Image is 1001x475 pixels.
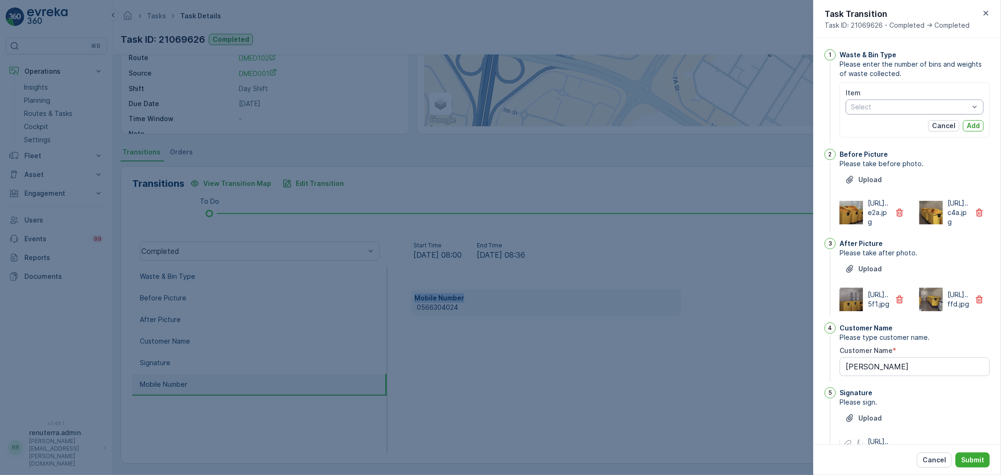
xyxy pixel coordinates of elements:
p: Add [967,121,980,130]
p: Customer Name [840,323,893,333]
span: Task ID: 21069626 - Completed -> Completed [825,21,970,30]
p: Upload [858,264,882,274]
span: Please take after photo. [840,248,990,258]
button: Cancel [928,120,959,131]
img: Media Preview [919,201,943,224]
div: 4 [825,322,836,334]
div: 5 [825,387,836,398]
img: Media Preview [840,439,863,463]
p: [URL]..ffd.jpg [948,290,969,309]
p: Select [851,102,969,112]
span: Please sign. [840,398,990,407]
div: 2 [825,149,836,160]
p: Waste & Bin Type [840,50,896,60]
div: 1 [825,49,836,61]
p: [URL]..5f1.jpg [868,290,889,309]
button: Add [963,120,984,131]
p: Upload [858,175,882,184]
p: Cancel [932,121,955,130]
img: Media Preview [919,288,943,311]
p: [URL]..c4a.jpg [948,199,969,227]
p: Submit [961,455,984,465]
p: [URL]..7d7.jpg [868,437,889,465]
p: Signature [840,388,872,398]
button: Submit [955,452,990,467]
img: Media Preview [840,288,863,311]
p: Cancel [923,455,946,465]
span: Please type customer name. [840,333,990,342]
img: Media Preview [840,201,863,224]
span: Please enter the number of bins and weights of waste collected. [840,60,990,78]
div: 3 [825,238,836,249]
p: After Picture [840,239,883,248]
p: Upload [858,414,882,423]
p: [URL]..e2a.jpg [868,199,889,227]
label: Item [846,89,861,97]
label: Customer Name [840,346,893,354]
p: Task Transition [825,8,970,21]
p: Before Picture [840,150,888,159]
span: Please take before photo. [840,159,990,169]
button: Upload File [840,261,887,276]
button: Cancel [917,452,952,467]
button: Upload File [840,411,887,426]
button: Upload File [840,172,887,187]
